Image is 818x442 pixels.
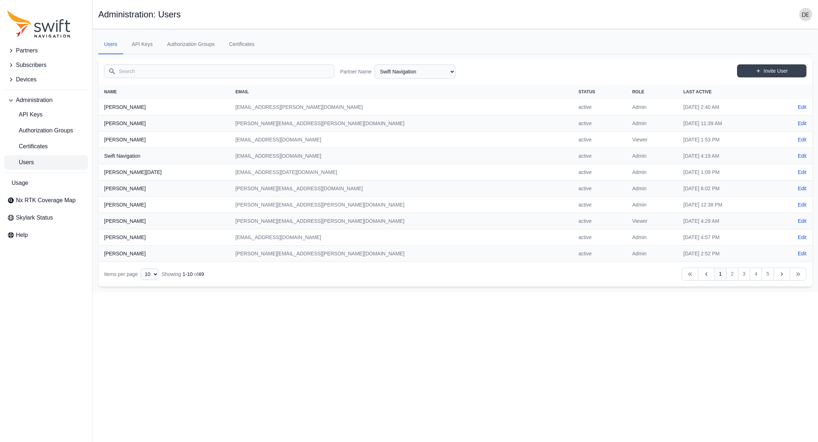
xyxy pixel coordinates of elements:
[798,217,806,225] a: Edit
[7,110,43,119] span: API Keys
[98,132,230,148] th: [PERSON_NAME]
[230,180,573,197] td: [PERSON_NAME][EMAIL_ADDRESS][DOMAIN_NAME]
[4,193,88,208] a: Nx RTK Coverage Map
[573,148,626,164] td: active
[573,213,626,229] td: active
[678,164,774,180] td: [DATE] 1:09 PM
[626,180,678,197] td: Admin
[7,142,48,151] span: Certificates
[98,35,123,54] a: Users
[4,93,88,107] button: Administration
[98,213,230,229] th: [PERSON_NAME]
[12,179,28,187] span: Usage
[98,99,230,115] th: [PERSON_NAME]
[98,85,230,99] th: Name
[104,64,334,78] input: Search
[374,64,455,79] select: Partner Name
[230,85,573,99] th: Email
[799,8,812,21] img: user photo
[626,85,678,99] th: Role
[16,213,53,222] span: Skylark Status
[126,35,159,54] a: API Keys
[4,139,88,154] a: Certificates
[230,132,573,148] td: [EMAIL_ADDRESS][DOMAIN_NAME]
[230,115,573,132] td: [PERSON_NAME][EMAIL_ADDRESS][PERSON_NAME][DOMAIN_NAME]
[626,115,678,132] td: Admin
[230,213,573,229] td: [PERSON_NAME][EMAIL_ADDRESS][PERSON_NAME][DOMAIN_NAME]
[626,148,678,164] td: Admin
[16,61,46,69] span: Subscribers
[104,271,138,277] span: Items per page
[573,197,626,213] td: active
[98,197,230,213] th: [PERSON_NAME]
[798,169,806,176] a: Edit
[230,164,573,180] td: [EMAIL_ADDRESS][DATE][DOMAIN_NAME]
[714,268,727,281] a: 1
[798,103,806,111] a: Edit
[7,158,34,167] span: Users
[626,213,678,229] td: Viewer
[626,246,678,262] td: Admin
[762,268,774,281] a: 5
[626,99,678,115] td: Admin
[4,176,88,190] a: Usage
[16,75,37,84] span: Devices
[798,201,806,208] a: Edit
[573,229,626,246] td: active
[4,228,88,242] a: Help
[626,132,678,148] td: Viewer
[98,10,181,19] h1: Administration: Users
[573,246,626,262] td: active
[98,164,230,180] th: [PERSON_NAME][DATE]
[4,107,88,122] a: API Keys
[4,72,88,87] button: Devices
[230,99,573,115] td: [EMAIL_ADDRESS][PERSON_NAME][DOMAIN_NAME]
[738,268,750,281] a: 3
[573,132,626,148] td: active
[678,132,774,148] td: [DATE] 1:53 PM
[98,246,230,262] th: [PERSON_NAME]
[198,271,204,277] span: 49
[678,246,774,262] td: [DATE] 2:52 PM
[16,196,76,205] span: Nx RTK Coverage Map
[162,271,204,278] div: Showing of
[573,99,626,115] td: active
[98,115,230,132] th: [PERSON_NAME]
[98,262,812,286] nav: Table navigation
[678,148,774,164] td: [DATE] 4:19 AM
[573,164,626,180] td: active
[798,250,806,257] a: Edit
[750,268,762,281] a: 4
[678,85,774,99] th: Last Active
[16,96,52,105] span: Administration
[98,180,230,197] th: [PERSON_NAME]
[98,229,230,246] th: [PERSON_NAME]
[678,115,774,132] td: [DATE] 11:39 AM
[573,180,626,197] td: active
[230,229,573,246] td: [EMAIL_ADDRESS][DOMAIN_NAME]
[4,211,88,225] a: Skylark Status
[678,213,774,229] td: [DATE] 4:29 AM
[678,229,774,246] td: [DATE] 4:57 PM
[98,148,230,164] th: Swift Navigation
[626,229,678,246] td: Admin
[573,85,626,99] th: Status
[798,120,806,127] a: Edit
[230,148,573,164] td: [EMAIL_ADDRESS][DOMAIN_NAME]
[798,136,806,143] a: Edit
[626,164,678,180] td: Admin
[223,35,260,54] a: Certificates
[798,234,806,241] a: Edit
[141,268,159,280] select: Display Limit
[16,231,28,239] span: Help
[183,271,193,277] span: 1 - 10
[4,43,88,58] button: Partners
[4,123,88,138] a: Authorization Groups
[4,58,88,72] button: Subscribers
[230,246,573,262] td: [PERSON_NAME][EMAIL_ADDRESS][PERSON_NAME][DOMAIN_NAME]
[4,155,88,170] a: Users
[573,115,626,132] td: active
[7,126,73,135] span: Authorization Groups
[737,64,806,77] a: Invite User
[726,268,738,281] a: 2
